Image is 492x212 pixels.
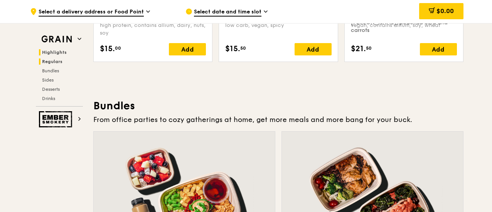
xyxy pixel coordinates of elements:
[436,7,454,15] span: $0.00
[42,87,60,92] span: Desserts
[351,43,366,55] span: $21.
[100,22,206,37] div: high protein, contains allium, dairy, nuts, soy
[169,43,206,55] div: Add
[420,43,457,55] div: Add
[42,68,59,73] span: Bundles
[115,45,121,51] span: 00
[100,43,115,55] span: $15.
[93,99,463,113] h3: Bundles
[194,8,261,17] span: Select date and time slot
[93,114,463,125] div: From office parties to cozy gatherings at home, get more meals and more bang for your buck.
[295,43,332,55] div: Add
[225,22,331,37] div: low carb, vegan, spicy
[366,45,372,51] span: 50
[42,77,54,83] span: Sides
[39,32,74,46] img: Grain web logo
[39,111,74,127] img: Ember Smokery web logo
[42,50,67,55] span: Highlights
[39,8,144,17] span: Select a delivery address or Food Point
[351,22,457,37] div: vegan, contains allium, soy, wheat
[42,96,55,101] span: Drinks
[42,59,62,64] span: Regulars
[225,43,240,55] span: $15.
[240,45,246,51] span: 50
